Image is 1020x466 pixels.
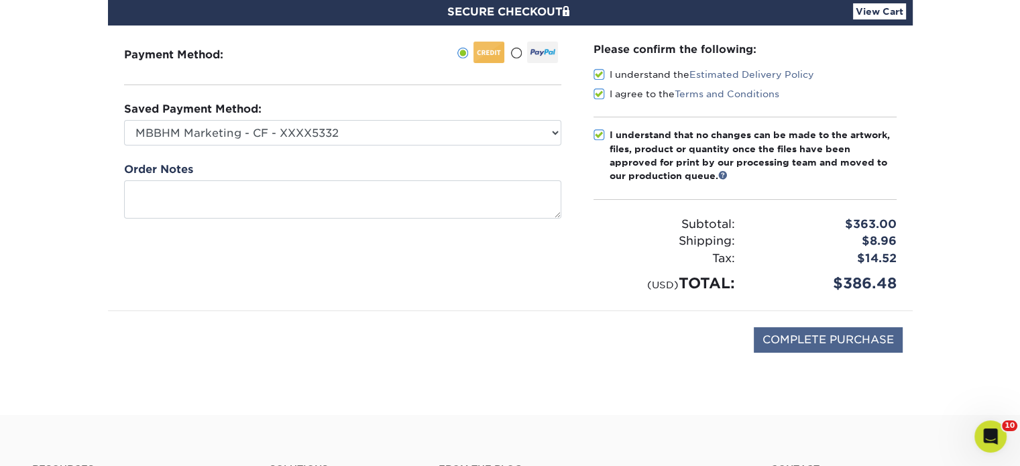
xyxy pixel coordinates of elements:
[853,3,906,19] a: View Cart
[1002,420,1017,431] span: 10
[974,420,1007,453] iframe: Intercom live chat
[745,272,907,294] div: $386.48
[593,68,814,81] label: I understand the
[124,101,262,117] label: Saved Payment Method:
[124,48,256,61] h3: Payment Method:
[610,128,897,183] div: I understand that no changes can be made to the artwork, files, product or quantity once the file...
[583,272,745,294] div: TOTAL:
[745,216,907,233] div: $363.00
[593,42,897,57] div: Please confirm the following:
[447,5,573,18] span: SECURE CHECKOUT
[583,250,745,268] div: Tax:
[689,69,814,80] a: Estimated Delivery Policy
[583,233,745,250] div: Shipping:
[124,162,193,178] label: Order Notes
[593,87,779,101] label: I agree to the
[583,216,745,233] div: Subtotal:
[754,327,903,353] input: COMPLETE PURCHASE
[647,279,679,290] small: (USD)
[745,250,907,268] div: $14.52
[675,89,779,99] a: Terms and Conditions
[745,233,907,250] div: $8.96
[118,327,185,367] img: DigiCert Secured Site Seal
